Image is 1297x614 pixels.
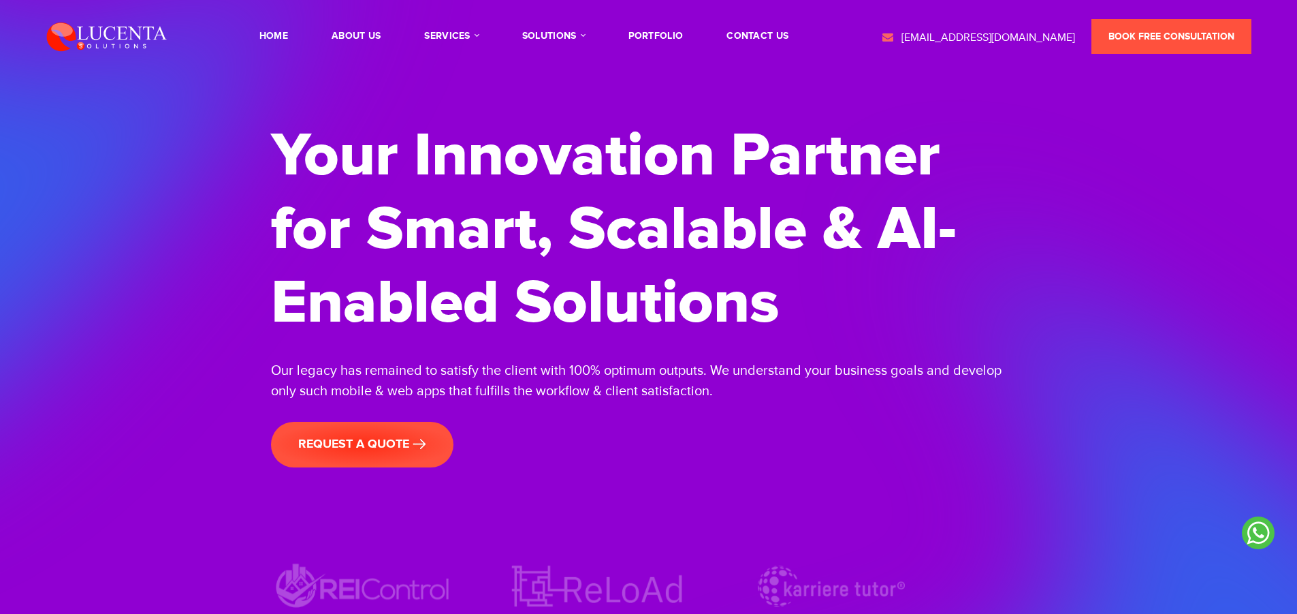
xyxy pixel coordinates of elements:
span: Book Free Consultation [1108,31,1234,42]
a: request a quote [271,422,453,467]
span: request a quote [298,437,426,452]
a: contact us [726,31,788,41]
a: Home [259,31,288,41]
a: About Us [332,31,381,41]
img: ReLoAd [505,559,689,613]
h1: Your Innovation Partner for Smart, Scalable & AI-Enabled Solutions [271,119,1027,340]
a: services [424,31,478,41]
img: Lucenta Solutions [46,20,167,52]
img: banner-arrow.png [413,439,426,450]
img: Karriere tutor [739,559,923,613]
a: solutions [522,31,585,41]
div: Our legacy has remained to satisfy the client with 100% optimum outputs. We understand your busin... [271,360,1027,401]
a: portfolio [628,31,684,41]
a: Book Free Consultation [1091,19,1251,54]
a: [EMAIL_ADDRESS][DOMAIN_NAME] [881,30,1075,46]
img: REIControl [271,559,455,613]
